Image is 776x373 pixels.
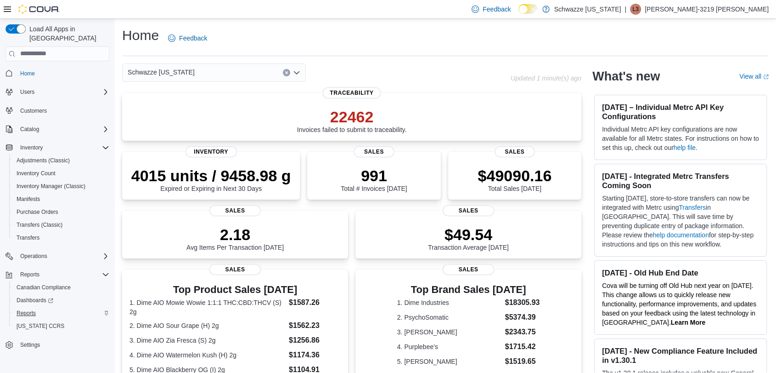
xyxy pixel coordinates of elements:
span: Reports [13,308,109,319]
button: Open list of options [293,69,300,76]
h3: [DATE] – Individual Metrc API Key Configurations [602,103,759,121]
span: Reports [20,271,39,278]
span: Customers [17,105,109,116]
dt: 5. [PERSON_NAME] [397,357,501,366]
button: Operations [2,250,113,263]
span: L3 [632,4,638,15]
span: Sales [495,146,534,157]
a: help documentation [653,231,709,239]
p: 4015 units / 9458.98 g [131,166,291,185]
button: Purchase Orders [9,206,113,218]
p: 22462 [297,108,407,126]
div: Invoices failed to submit to traceability. [297,108,407,133]
button: Reports [9,307,113,320]
p: [PERSON_NAME]-3219 [PERSON_NAME] [645,4,769,15]
span: Sales [443,205,494,216]
dd: $1519.65 [505,356,540,367]
span: Adjustments (Classic) [17,157,70,164]
span: Transfers [17,234,39,241]
button: Inventory Manager (Classic) [9,180,113,193]
p: 991 [341,166,407,185]
span: Sales [209,205,261,216]
div: Total Sales [DATE] [478,166,551,192]
span: Dashboards [13,295,109,306]
button: Reports [2,268,113,281]
button: Catalog [2,123,113,136]
button: [US_STATE] CCRS [9,320,113,333]
span: Catalog [17,124,109,135]
span: Users [17,86,109,98]
h3: [DATE] - Old Hub End Date [602,268,759,277]
span: Manifests [13,194,109,205]
h2: What's new [592,69,660,84]
dt: 1. Dime Industries [397,298,501,307]
div: Transaction Average [DATE] [428,225,509,251]
p: Starting [DATE], store-to-store transfers can now be integrated with Metrc using in [GEOGRAPHIC_D... [602,194,759,249]
span: Canadian Compliance [17,284,71,291]
p: Updated 1 minute(s) ago [511,75,581,82]
a: Home [17,68,39,79]
a: Transfers [679,204,706,211]
a: Settings [17,339,44,350]
span: Manifests [17,195,40,203]
a: Reports [13,308,39,319]
button: Adjustments (Classic) [9,154,113,167]
a: Learn More [671,319,705,326]
div: Total # Invoices [DATE] [341,166,407,192]
dd: $5374.39 [505,312,540,323]
span: Sales [354,146,394,157]
a: Feedback [164,29,211,47]
div: Expired or Expiring in Next 30 Days [131,166,291,192]
h3: [DATE] - Integrated Metrc Transfers Coming Soon [602,172,759,190]
dt: 4. Purplebee's [397,342,501,351]
span: Inventory Count [13,168,109,179]
button: Transfers (Classic) [9,218,113,231]
dt: 3. Dime AIO Zia Fresca (S) 2g [129,336,285,345]
p: | [624,4,626,15]
span: Load All Apps in [GEOGRAPHIC_DATA] [26,24,109,43]
button: Clear input [283,69,290,76]
span: Reports [17,310,36,317]
p: $49.54 [428,225,509,244]
button: Manifests [9,193,113,206]
span: Canadian Compliance [13,282,109,293]
p: 2.18 [186,225,284,244]
a: Inventory Manager (Classic) [13,181,89,192]
button: Settings [2,338,113,351]
input: Dark Mode [518,4,538,14]
a: Dashboards [13,295,57,306]
dt: 2. Dime AIO Sour Grape (H) 2g [129,321,285,330]
span: Inventory [17,142,109,153]
span: Users [20,88,34,96]
span: Operations [20,252,47,260]
span: Settings [17,339,109,350]
span: Purchase Orders [13,207,109,218]
button: Home [2,67,113,80]
h3: Top Brand Sales [DATE] [397,284,540,295]
a: [US_STATE] CCRS [13,321,68,332]
svg: External link [763,74,769,80]
span: Reports [17,269,109,280]
span: Transfers [13,232,109,243]
span: Purchase Orders [17,208,58,216]
span: Home [17,68,109,79]
a: Inventory Count [13,168,59,179]
span: Feedback [179,34,207,43]
p: Schwazze [US_STATE] [554,4,621,15]
button: Catalog [17,124,43,135]
button: Canadian Compliance [9,281,113,294]
a: help file [674,144,696,151]
a: Canadian Compliance [13,282,74,293]
img: Cova [18,5,60,14]
div: Logan-3219 Rossell [630,4,641,15]
span: Customers [20,107,47,115]
span: Feedback [483,5,511,14]
a: Adjustments (Classic) [13,155,73,166]
p: Individual Metrc API key configurations are now available for all Metrc states. For instructions ... [602,125,759,152]
span: Operations [17,251,109,262]
span: Adjustments (Classic) [13,155,109,166]
button: Inventory Count [9,167,113,180]
a: Manifests [13,194,44,205]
